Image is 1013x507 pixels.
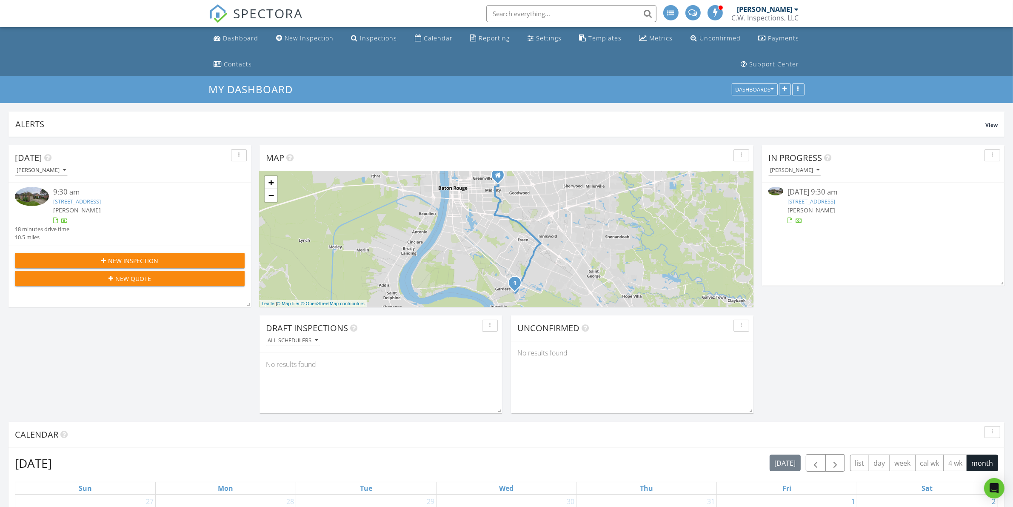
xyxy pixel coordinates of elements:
a: Inspections [348,31,400,46]
span: New Quote [115,274,151,283]
a: Saturday [920,482,934,494]
div: Calendar [424,34,453,42]
a: Monday [217,482,235,494]
span: Map [266,152,284,163]
div: Payments [768,34,799,42]
button: New Inspection [15,253,245,268]
a: Sunday [77,482,94,494]
div: All schedulers [268,338,318,344]
a: Templates [576,31,625,46]
a: Contacts [211,57,256,72]
div: 9:30 am [53,187,225,198]
button: [DATE] [770,455,801,471]
div: Contacts [224,60,252,68]
span: [DATE] [15,152,42,163]
button: Next month [825,454,845,472]
div: Inspections [360,34,397,42]
button: All schedulers [266,335,320,347]
img: 9352451%2Fcover_photos%2FTaIdcW5e4UJNeG6it4gS%2Fsmall.jpg [15,187,49,206]
div: Dashboard [223,34,259,42]
div: Alerts [15,118,985,130]
div: No results found [260,353,502,376]
a: Settings [524,31,565,46]
span: Draft Inspections [266,322,348,334]
span: [PERSON_NAME] [788,206,835,214]
img: 9352451%2Fcover_photos%2FTaIdcW5e4UJNeG6it4gS%2Fsmall.jpg [768,187,783,195]
div: Support Center [750,60,799,68]
div: C.W. Inspections, LLC [732,14,799,22]
i: 1 [513,281,516,286]
button: Dashboards [732,84,778,96]
a: Friday [781,482,793,494]
h2: [DATE] [15,455,52,472]
span: In Progress [768,152,822,163]
a: [DATE] 9:30 am [STREET_ADDRESS] [PERSON_NAME] [768,187,998,225]
div: 10321 W Springwind Ct , Baton Rouge, LA 70810 [515,283,520,288]
div: Metrics [650,34,673,42]
a: [STREET_ADDRESS] [53,198,101,205]
div: [PERSON_NAME] [17,167,66,173]
div: 18 minutes drive time [15,225,69,233]
a: SPECTORA [209,11,303,29]
span: New Inspection [108,256,158,265]
button: month [967,455,998,471]
div: [PERSON_NAME] [737,5,793,14]
div: Unconfirmed [699,34,741,42]
div: Reporting [479,34,510,42]
button: list [850,455,869,471]
span: Calendar [15,429,58,440]
div: No results found [511,341,753,364]
a: © MapTiler [277,301,300,306]
a: Calendar [411,31,456,46]
button: [PERSON_NAME] [15,165,68,176]
a: Leaflet [262,301,276,306]
button: week [890,455,916,471]
button: 4 wk [943,455,967,471]
a: New Inspection [273,31,337,46]
a: Unconfirmed [687,31,744,46]
div: Settings [536,34,562,42]
a: [STREET_ADDRESS] [788,198,835,205]
a: 9:30 am [STREET_ADDRESS] [PERSON_NAME] 18 minutes drive time 10.5 miles [15,187,245,241]
div: | [260,300,367,307]
button: New Quote [15,271,245,286]
button: day [869,455,890,471]
a: Dashboard [211,31,262,46]
span: View [985,121,998,129]
span: [PERSON_NAME] [53,206,101,214]
div: [PERSON_NAME] [770,167,819,173]
div: [DATE] 9:30 am [788,187,979,198]
div: Open Intercom Messenger [984,478,1004,498]
button: [PERSON_NAME] [768,165,821,176]
a: Wednesday [497,482,515,494]
span: Unconfirmed [517,322,579,334]
button: cal wk [915,455,944,471]
input: Search everything... [486,5,656,22]
a: Payments [755,31,802,46]
a: My Dashboard [209,82,300,96]
a: © OpenStreetMap contributors [301,301,365,306]
span: SPECTORA [234,4,303,22]
a: Support Center [738,57,803,72]
div: Templates [588,34,622,42]
a: Zoom in [265,176,277,189]
a: Tuesday [358,482,374,494]
a: Metrics [636,31,676,46]
a: Thursday [638,482,655,494]
a: Zoom out [265,189,277,202]
div: New Inspection [285,34,334,42]
div: 5284 S. Afton Parkway, Baton Rouge LA 70806 [498,175,503,180]
img: The Best Home Inspection Software - Spectora [209,4,228,23]
a: Reporting [467,31,513,46]
div: 10.5 miles [15,233,69,241]
button: Previous month [806,454,826,472]
div: Dashboards [736,87,774,93]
